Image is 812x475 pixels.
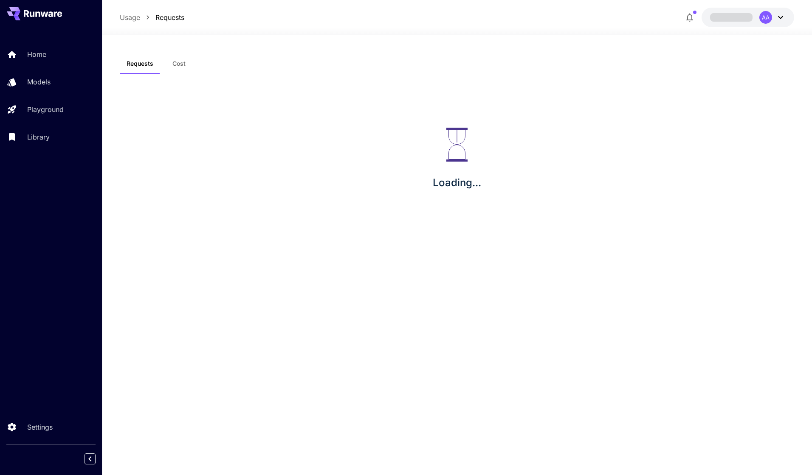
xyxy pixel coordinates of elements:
[27,49,46,59] p: Home
[27,132,50,142] p: Library
[27,104,64,115] p: Playground
[433,175,481,190] p: Loading...
[155,12,184,22] a: Requests
[91,451,102,467] div: Collapse sidebar
[759,11,772,24] div: AA
[120,12,140,22] a: Usage
[27,422,53,432] p: Settings
[85,453,96,464] button: Collapse sidebar
[127,60,153,67] span: Requests
[120,12,184,22] nav: breadcrumb
[172,60,186,67] span: Cost
[702,8,794,27] button: AA
[27,77,51,87] p: Models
